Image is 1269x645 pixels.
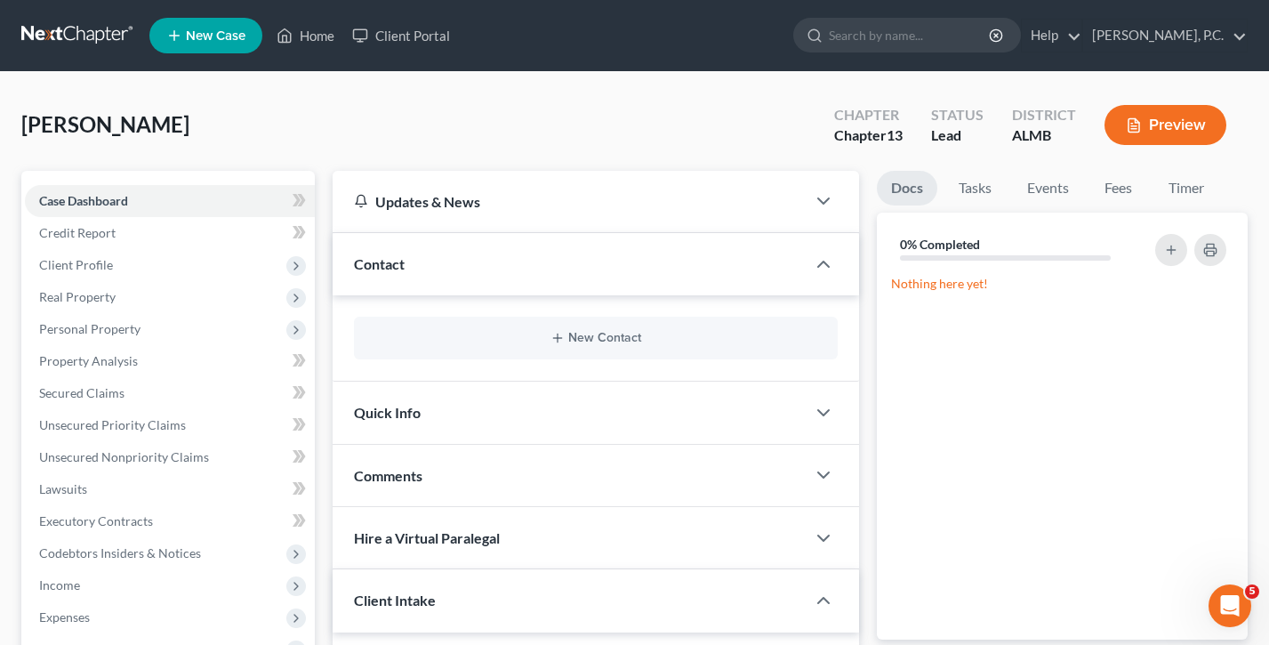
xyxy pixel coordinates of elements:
span: Client Intake [354,592,436,609]
span: Lawsuits [39,481,87,496]
span: Case Dashboard [39,193,128,208]
span: Expenses [39,609,90,625]
a: Unsecured Priority Claims [25,409,315,441]
div: Chapter [834,125,903,146]
span: Client Profile [39,257,113,272]
span: Secured Claims [39,385,124,400]
span: 13 [887,126,903,143]
a: Executory Contracts [25,505,315,537]
span: Personal Property [39,321,141,336]
span: Hire a Virtual Paralegal [354,529,500,546]
span: Credit Report [39,225,116,240]
div: District [1012,105,1076,125]
a: Events [1013,171,1083,206]
span: Contact [354,255,405,272]
span: Quick Info [354,404,421,421]
div: Chapter [834,105,903,125]
span: Executory Contracts [39,513,153,528]
a: Tasks [944,171,1006,206]
span: Unsecured Priority Claims [39,417,186,432]
button: New Contact [368,331,823,345]
span: 5 [1245,585,1259,599]
a: Property Analysis [25,345,315,377]
span: Unsecured Nonpriority Claims [39,449,209,464]
span: [PERSON_NAME] [21,111,189,137]
p: Nothing here yet! [891,275,1233,293]
a: Timer [1154,171,1218,206]
div: Status [931,105,984,125]
a: Secured Claims [25,377,315,409]
a: Docs [877,171,937,206]
span: Real Property [39,289,116,304]
a: Case Dashboard [25,185,315,217]
div: Updates & News [354,192,784,211]
a: Fees [1090,171,1147,206]
span: Codebtors Insiders & Notices [39,545,201,560]
button: Preview [1104,105,1226,145]
span: Comments [354,467,422,484]
div: ALMB [1012,125,1076,146]
a: Client Portal [343,20,459,52]
div: Lead [931,125,984,146]
span: Property Analysis [39,353,138,368]
span: New Case [186,29,245,43]
a: Credit Report [25,217,315,249]
a: Unsecured Nonpriority Claims [25,441,315,473]
a: Help [1022,20,1081,52]
span: Income [39,577,80,593]
strong: 0% Completed [900,237,980,252]
a: Home [268,20,343,52]
input: Search by name... [829,19,992,52]
a: Lawsuits [25,473,315,505]
a: [PERSON_NAME], P.C. [1083,20,1247,52]
iframe: Intercom live chat [1209,585,1251,627]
